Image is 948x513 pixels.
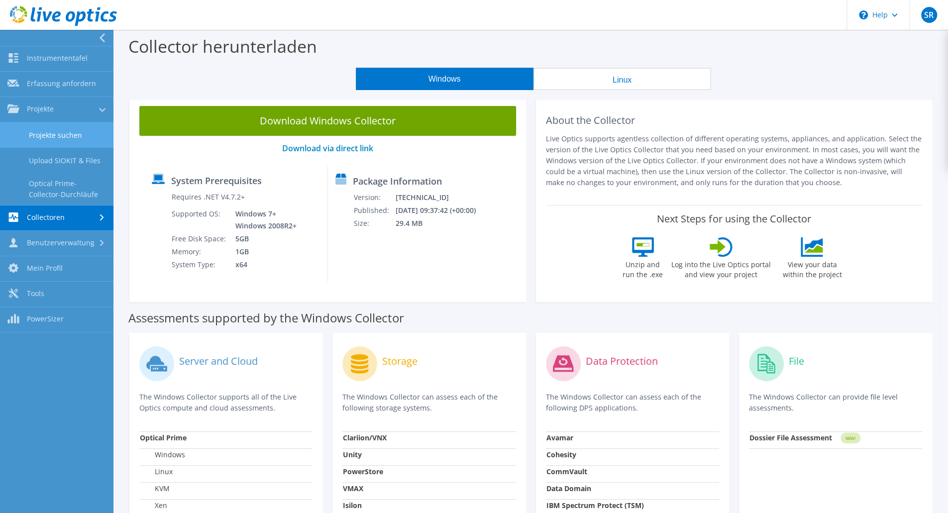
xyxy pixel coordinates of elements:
label: Windows [140,450,185,460]
td: Published: [353,204,395,217]
strong: CommVault [546,467,587,476]
p: Live Optics supports agentless collection of different operating systems, appliances, and applica... [546,133,923,188]
label: Collector herunterladen [128,35,317,58]
h2: About the Collector [546,114,923,126]
td: Windows 7+ Windows 2008R2+ [228,207,299,232]
label: Unzip and run the .exe [620,257,666,280]
strong: PowerStore [343,467,383,476]
td: 5GB [228,232,299,245]
label: View your data within the project [776,257,848,280]
p: The Windows Collector can assess each of the following storage systems. [342,392,516,413]
strong: Data Domain [546,484,591,493]
td: System Type: [171,258,228,271]
strong: Dossier File Assessment [749,433,832,442]
td: Size: [353,217,395,230]
td: Version: [353,191,395,204]
label: Log into the Live Optics portal and view your project [671,257,771,280]
a: Download Windows Collector [139,106,516,136]
svg: \n [859,10,868,19]
td: Supported OS: [171,207,228,232]
button: Linux [533,68,711,90]
label: KVM [140,484,170,494]
td: Free Disk Space: [171,232,228,245]
label: File [789,356,804,366]
td: x64 [228,258,299,271]
strong: Clariion/VNX [343,433,387,442]
a: Download via direct link [282,143,373,154]
td: [DATE] 09:37:42 (+00:00) [395,204,489,217]
strong: Optical Prime [140,433,187,442]
td: Memory: [171,245,228,258]
label: Next Steps for using the Collector [657,213,811,225]
label: Requires .NET V4.7.2+ [172,192,245,202]
strong: Avamar [546,433,573,442]
strong: Isilon [343,501,362,510]
strong: IBM Spectrum Protect (TSM) [546,501,644,510]
label: Linux [140,467,173,477]
p: The Windows Collector can assess each of the following DPS applications. [546,392,719,413]
td: [TECHNICAL_ID] [395,191,489,204]
tspan: NEW! [845,435,855,441]
button: Windows [356,68,533,90]
p: The Windows Collector supports all of the Live Optics compute and cloud assessments. [139,392,313,413]
label: Package Information [353,176,442,186]
td: 29.4 MB [395,217,489,230]
strong: VMAX [343,484,363,493]
strong: Unity [343,450,362,459]
p: The Windows Collector can provide file level assessments. [749,392,922,413]
label: Server and Cloud [179,356,258,366]
label: Xen [140,501,167,511]
label: System Prerequisites [171,176,262,186]
label: Assessments supported by the Windows Collector [128,313,404,323]
label: Storage [382,356,418,366]
label: Data Protection [586,356,658,366]
strong: Cohesity [546,450,576,459]
span: SR [921,7,937,23]
td: 1GB [228,245,299,258]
